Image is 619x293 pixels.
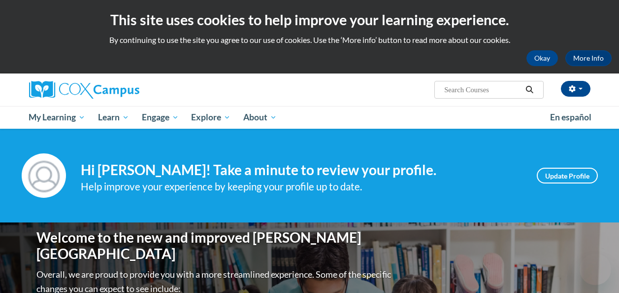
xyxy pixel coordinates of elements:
[142,111,179,123] span: Engage
[7,10,612,30] h2: This site uses cookies to help improve your learning experience.
[98,111,129,123] span: Learn
[580,254,611,285] iframe: Button to launch messaging window
[544,107,598,128] a: En español
[185,106,237,129] a: Explore
[29,111,85,123] span: My Learning
[29,81,139,99] img: Cox Campus
[561,81,590,97] button: Account Settings
[191,111,230,123] span: Explore
[22,153,66,198] img: Profile Image
[243,111,277,123] span: About
[36,229,393,262] h1: Welcome to the new and improved [PERSON_NAME][GEOGRAPHIC_DATA]
[29,81,206,99] a: Cox Campus
[92,106,135,129] a: Learn
[522,84,537,96] button: Search
[81,162,522,179] h4: Hi [PERSON_NAME]! Take a minute to review your profile.
[565,50,612,66] a: More Info
[550,112,591,122] span: En español
[81,179,522,195] div: Help improve your experience by keeping your profile up to date.
[23,106,92,129] a: My Learning
[22,106,598,129] div: Main menu
[537,168,598,183] a: Update Profile
[7,35,612,45] p: By continuing to use the site you agree to our use of cookies. Use the ‘More info’ button to read...
[237,106,283,129] a: About
[526,50,558,66] button: Okay
[443,84,522,96] input: Search Courses
[135,106,185,129] a: Engage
